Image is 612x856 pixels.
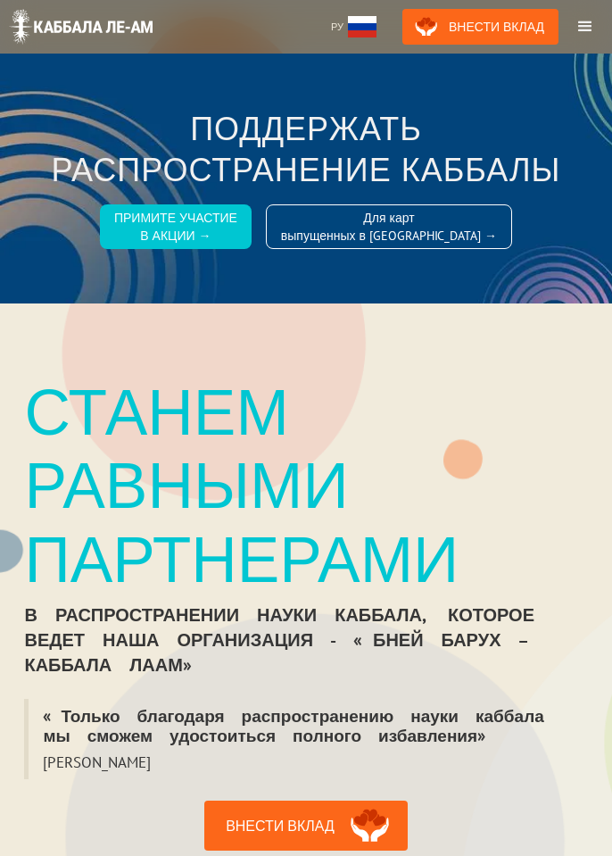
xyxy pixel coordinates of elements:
[281,209,497,245] div: Для карт выпущенных в [GEOGRAPHIC_DATA] →
[204,801,408,851] a: Внести вклад
[24,603,587,677] div: в распространении науки каббала, которое ведет наша организация - «Бней Барух – Каббала лаАм»
[24,699,587,752] blockquote: «Только благодаря распространению науки каббала мы сможем удостоиться полного избавления»
[114,209,237,245] div: Примите участие в акции →
[29,108,583,190] h3: Поддержать распространение каббалы
[402,9,558,45] a: Внести Вклад
[331,18,343,36] div: Ру
[24,375,587,595] div: Станем равными партнерами
[24,752,165,779] blockquote: [PERSON_NAME]
[317,7,395,46] div: Ру
[266,204,512,249] a: Для картвыпущенных в [GEOGRAPHIC_DATA] →
[100,204,252,249] a: Примите участиев акции →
